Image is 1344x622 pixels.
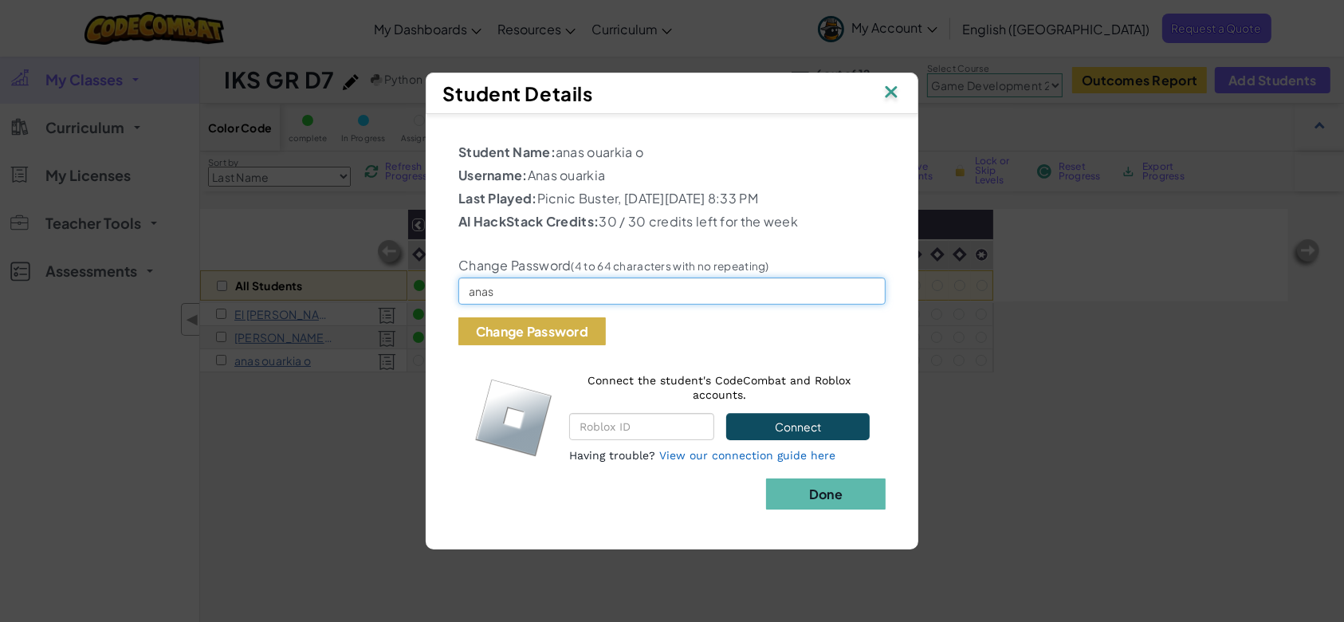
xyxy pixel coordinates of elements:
a: View our connection guide here [659,449,835,462]
p: 30 / 30 credits left for the week [458,212,886,231]
b: Last Played: [458,190,537,207]
p: Picnic Buster, [DATE][DATE] 8:33 PM [458,189,886,208]
label: Change Password [458,258,769,274]
img: IconClose.svg [881,81,902,105]
small: (4 to 64 characters with no repeating) [572,259,769,273]
p: Connect the student's CodeCombat and Roblox accounts. [569,373,870,402]
b: AI HackStack Credits: [458,213,599,230]
span: Having trouble? [569,449,655,462]
span: Student Details [442,81,592,105]
p: anas ouarkia o [458,143,886,162]
button: Change Password [458,317,606,345]
b: Done [809,486,843,502]
b: Username: [458,167,528,183]
button: Connect [726,413,870,440]
img: roblox-logo.svg [474,378,553,457]
p: Anas ouarkia [458,166,886,185]
button: Done [766,478,886,510]
b: Student Name: [458,144,556,160]
input: Roblox ID [569,413,713,440]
